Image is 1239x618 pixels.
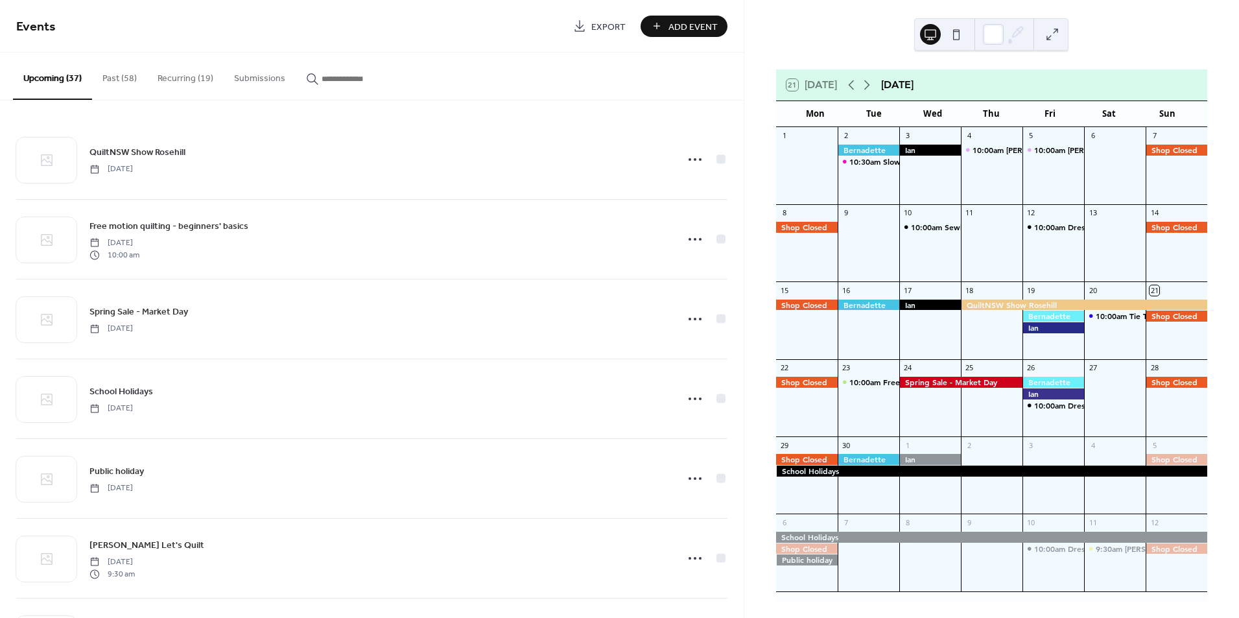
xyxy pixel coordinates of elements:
[842,363,851,373] div: 23
[89,465,144,479] span: Public holiday
[89,539,204,553] span: [PERSON_NAME] Let's Quilt
[849,377,883,388] span: 10:00am
[1084,311,1146,322] div: Tie Time - Upcycling
[776,554,838,565] div: Public holiday
[1150,131,1159,141] div: 7
[883,377,1030,388] div: Free motion quilting - beginners' basics
[89,304,188,319] a: Spring Sale - Market Day
[903,363,913,373] div: 24
[1150,208,1159,218] div: 14
[1022,400,1084,411] div: Dressmaking Class
[842,131,851,141] div: 2
[965,440,974,450] div: 2
[668,20,718,34] span: Add Event
[1146,145,1207,156] div: Shop Closed
[973,145,1006,156] span: 10:00am
[1068,543,1134,554] div: Dressmaking Skills
[147,53,224,99] button: Recurring (19)
[224,53,296,99] button: Submissions
[1146,377,1207,388] div: Shop Closed
[1146,454,1207,465] div: Shop Closed
[13,53,92,100] button: Upcoming (37)
[903,517,913,527] div: 8
[1034,222,1068,233] span: 10:00am
[965,363,974,373] div: 25
[1026,440,1036,450] div: 3
[842,208,851,218] div: 9
[89,219,248,233] a: Free motion quilting - beginners' basics
[89,145,185,160] a: QuiltNSW Show Rosehill
[1150,285,1159,295] div: 21
[89,305,188,319] span: Spring Sale - Market Day
[1026,131,1036,141] div: 5
[1022,222,1084,233] div: Dressmaking Skills
[1026,363,1036,373] div: 26
[903,440,913,450] div: 1
[1022,543,1084,554] div: Dressmaking Skills
[842,440,851,450] div: 30
[1068,400,1134,411] div: Dressmaking Class
[780,285,790,295] div: 15
[1080,101,1138,127] div: Sat
[89,482,133,494] span: [DATE]
[1146,222,1207,233] div: Shop Closed
[89,237,139,249] span: [DATE]
[92,53,147,99] button: Past (58)
[838,145,899,156] div: Bernadette
[838,300,899,311] div: Bernadette
[904,101,962,127] div: Wed
[849,156,883,167] span: 10:30am
[1129,311,1205,322] div: Tie Time - Upcycling
[89,538,204,553] a: [PERSON_NAME] Let's Quilt
[838,454,899,465] div: Bernadette
[641,16,727,37] button: Add Event
[1034,145,1068,156] span: 10:00am
[903,285,913,295] div: 17
[1026,208,1036,218] div: 12
[838,156,899,167] div: Slow Stitching and Beginners Patchwork
[1088,440,1098,450] div: 4
[776,543,838,554] div: Shop Closed
[89,384,153,399] a: School Holidays
[786,101,845,127] div: Mon
[1026,517,1036,527] div: 10
[881,77,914,93] div: [DATE]
[899,222,961,233] div: Sewing Machine Club
[1146,543,1207,554] div: Shop Closed
[780,517,790,527] div: 6
[89,220,248,233] span: Free motion quilting - beginners' basics
[883,156,1033,167] div: Slow Stitching and Beginners Patchwork
[1068,145,1239,156] div: [PERSON_NAME] - The Pods - 2 day workshop
[89,464,144,479] a: Public holiday
[1125,543,1229,554] div: [PERSON_NAME] Let's Quilt
[1026,285,1036,295] div: 19
[962,101,1021,127] div: Thu
[961,300,1207,311] div: QuiltNSW Show Rosehill
[1088,131,1098,141] div: 6
[1084,543,1146,554] div: Deborah Louie Let's Quilt
[1150,363,1159,373] div: 28
[1022,388,1084,399] div: Ian
[1139,101,1197,127] div: Sun
[899,145,961,156] div: Ian
[911,222,945,233] span: 10:00am
[899,454,961,465] div: Ian
[563,16,635,37] a: Export
[1022,311,1084,322] div: Bernadette
[89,385,153,399] span: School Holidays
[776,454,838,465] div: Shop Closed
[1034,400,1068,411] span: 10:00am
[1088,285,1098,295] div: 20
[1150,440,1159,450] div: 5
[965,131,974,141] div: 4
[1150,517,1159,527] div: 12
[842,285,851,295] div: 16
[1146,311,1207,322] div: Shop Closed
[89,556,135,568] span: [DATE]
[16,14,56,40] span: Events
[845,101,903,127] div: Tue
[965,285,974,295] div: 18
[961,145,1022,156] div: Karen John - The Pods - 2 day workshop
[591,20,626,34] span: Export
